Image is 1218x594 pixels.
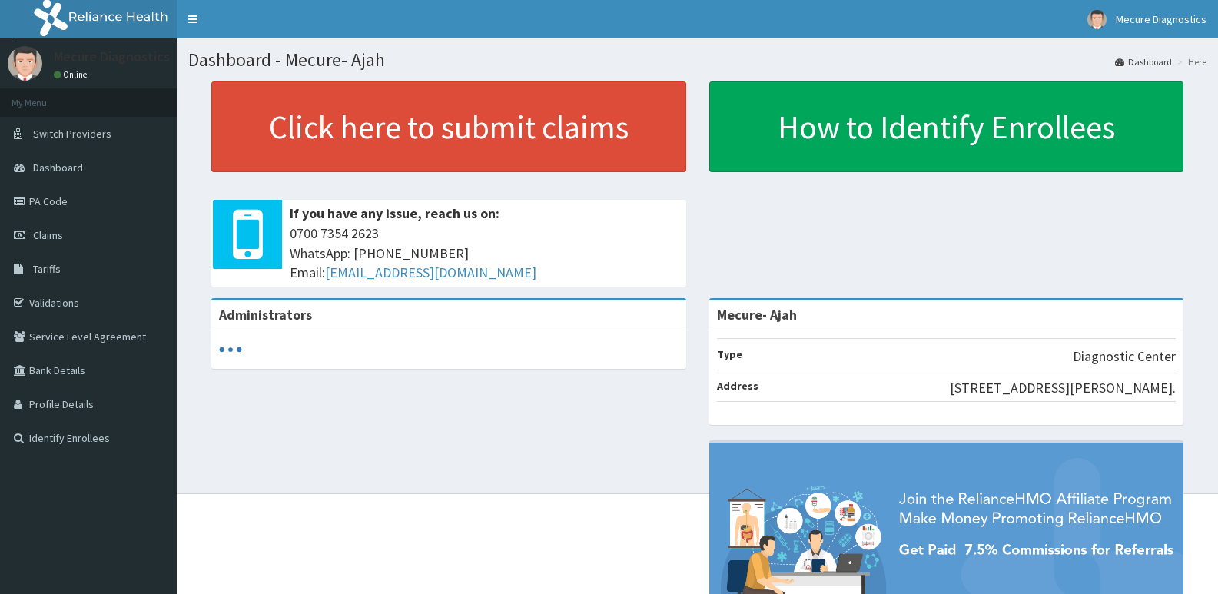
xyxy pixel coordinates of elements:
[325,264,536,281] a: [EMAIL_ADDRESS][DOMAIN_NAME]
[188,50,1206,70] h1: Dashboard - Mecure- Ajah
[33,127,111,141] span: Switch Providers
[717,347,742,361] b: Type
[1115,55,1172,68] a: Dashboard
[33,262,61,276] span: Tariffs
[33,161,83,174] span: Dashboard
[1073,347,1176,367] p: Diagnostic Center
[33,228,63,242] span: Claims
[950,378,1176,398] p: [STREET_ADDRESS][PERSON_NAME].
[8,46,42,81] img: User Image
[219,338,242,361] svg: audio-loading
[211,81,686,172] a: Click here to submit claims
[290,224,679,283] span: 0700 7354 2623 WhatsApp: [PHONE_NUMBER] Email:
[1116,12,1206,26] span: Mecure Diagnostics
[1173,55,1206,68] li: Here
[54,69,91,80] a: Online
[54,50,170,64] p: Mecure Diagnostics
[219,306,312,324] b: Administrators
[1087,10,1107,29] img: User Image
[717,379,758,393] b: Address
[709,81,1184,172] a: How to Identify Enrollees
[717,306,797,324] strong: Mecure- Ajah
[290,204,499,222] b: If you have any issue, reach us on:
